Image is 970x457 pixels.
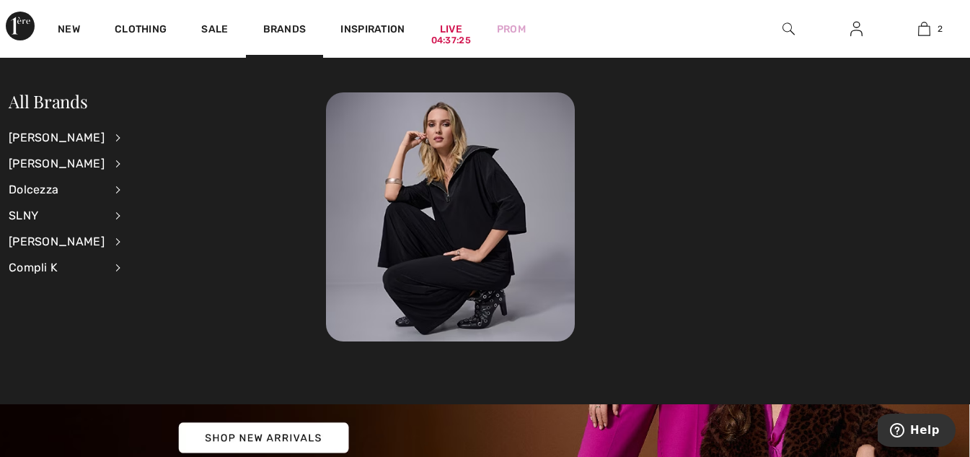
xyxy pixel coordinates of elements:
[263,23,307,38] a: Brands
[431,34,471,48] div: 04:37:25
[9,255,105,281] div: Compli K
[938,22,943,35] span: 2
[326,92,575,341] img: 250825112723_baf80837c6fd5.jpg
[201,23,228,38] a: Sale
[9,125,105,151] div: [PERSON_NAME]
[891,20,958,38] a: 2
[115,23,167,38] a: Clothing
[9,229,105,255] div: [PERSON_NAME]
[340,23,405,38] span: Inspiration
[839,20,874,38] a: Sign In
[440,22,462,37] a: Live04:37:25
[58,23,80,38] a: New
[782,20,795,38] img: search the website
[918,20,930,38] img: My Bag
[497,22,526,37] a: Prom
[9,203,105,229] div: SLNY
[878,414,956,450] iframe: Opens a widget where you can find more information
[6,12,35,40] img: 1ère Avenue
[9,151,105,177] div: [PERSON_NAME]
[9,90,88,113] a: All Brands
[850,20,863,38] img: My Info
[9,177,105,203] div: Dolcezza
